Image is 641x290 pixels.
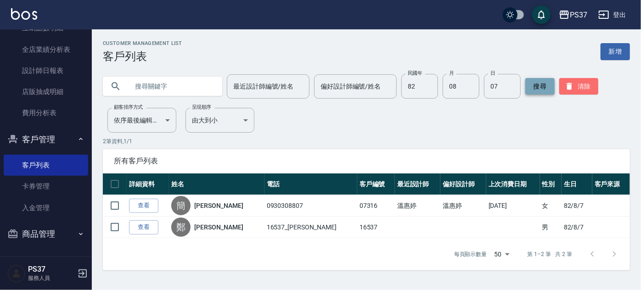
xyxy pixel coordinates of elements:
[440,195,486,217] td: 溫惠婷
[540,195,562,217] td: 女
[562,217,592,238] td: 82/8/7
[4,81,88,102] a: 店販抽成明細
[4,155,88,176] a: 客戶列表
[4,128,88,151] button: 客戶管理
[4,197,88,218] a: 入金管理
[11,8,37,20] img: Logo
[491,242,513,267] div: 50
[395,195,440,217] td: 溫惠婷
[559,78,598,95] button: 清除
[570,9,587,21] div: PS37
[540,217,562,238] td: 男
[4,39,88,60] a: 全店業績分析表
[194,223,243,232] a: [PERSON_NAME]
[129,199,158,213] a: 查看
[486,173,540,195] th: 上次消費日期
[4,60,88,81] a: 設計師日報表
[357,195,395,217] td: 07316
[169,173,264,195] th: 姓名
[408,70,422,77] label: 民國年
[532,6,551,24] button: save
[264,173,357,195] th: 電話
[192,104,211,111] label: 呈現順序
[103,40,182,46] h2: Customer Management List
[114,104,143,111] label: 顧客排序方式
[194,201,243,210] a: [PERSON_NAME]
[595,6,630,23] button: 登出
[4,176,88,197] a: 卡券管理
[127,173,169,195] th: 詳細資料
[129,74,215,99] input: 搜尋關鍵字
[264,195,357,217] td: 0930308807
[601,43,630,60] a: 新增
[525,78,555,95] button: 搜尋
[264,217,357,238] td: 16537_[PERSON_NAME]
[107,108,176,133] div: 依序最後編輯時間
[454,250,487,258] p: 每頁顯示數量
[103,50,182,63] h3: 客戶列表
[395,173,440,195] th: 最近設計師
[440,173,486,195] th: 偏好設計師
[186,108,254,133] div: 由大到小
[449,70,454,77] label: 月
[357,173,395,195] th: 客戶編號
[171,217,191,237] div: 鄭
[129,220,158,234] a: 查看
[4,102,88,123] a: 費用分析表
[28,274,75,282] p: 服務人員
[4,222,88,246] button: 商品管理
[592,173,630,195] th: 客戶來源
[28,265,75,274] h5: PS37
[490,70,495,77] label: 日
[555,6,591,24] button: PS37
[7,264,26,283] img: Person
[486,195,540,217] td: [DATE]
[562,173,592,195] th: 生日
[540,173,562,195] th: 性別
[528,250,572,258] p: 第 1–2 筆 共 2 筆
[114,156,619,166] span: 所有客戶列表
[562,195,592,217] td: 82/8/7
[103,137,630,145] p: 2 筆資料, 1 / 1
[357,217,395,238] td: 16537
[171,196,191,215] div: 簡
